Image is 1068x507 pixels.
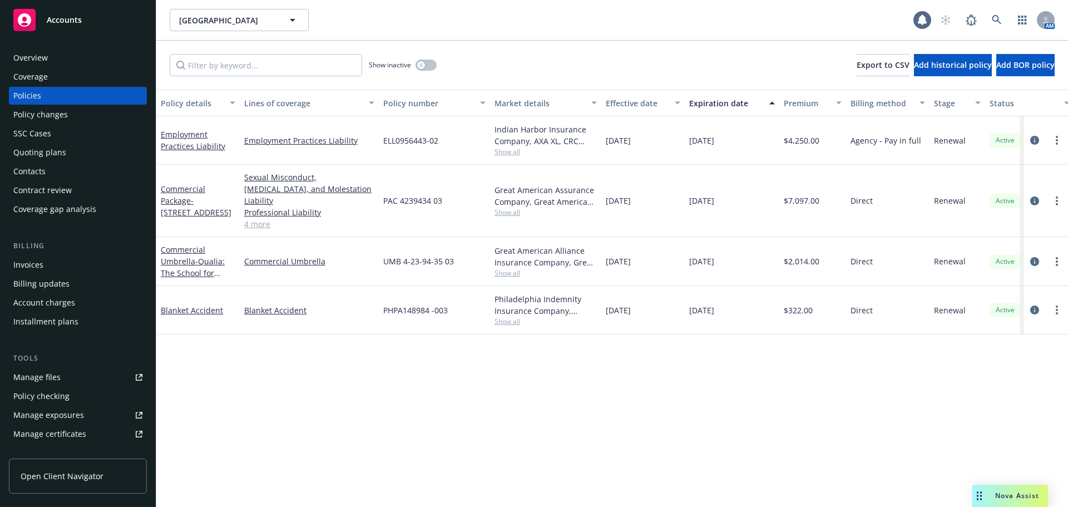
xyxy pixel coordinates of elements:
[244,206,374,218] a: Professional Liability
[9,256,147,274] a: Invoices
[851,195,873,206] span: Direct
[13,87,41,105] div: Policies
[934,135,966,146] span: Renewal
[13,275,70,293] div: Billing updates
[784,97,829,109] div: Premium
[383,304,448,316] span: PHPA148984 -003
[9,106,147,124] a: Policy changes
[851,304,873,316] span: Direct
[689,255,714,267] span: [DATE]
[179,14,275,26] span: [GEOGRAPHIC_DATA]
[851,255,873,267] span: Direct
[929,90,985,116] button: Stage
[495,184,597,208] div: Great American Assurance Company, Great American Insurance Group
[857,54,909,76] button: Export to CSV
[689,304,714,316] span: [DATE]
[606,195,631,206] span: [DATE]
[934,255,966,267] span: Renewal
[9,4,147,36] a: Accounts
[9,368,147,386] a: Manage files
[13,200,96,218] div: Coverage gap analysis
[934,97,968,109] div: Stage
[13,49,48,67] div: Overview
[244,255,374,267] a: Commercial Umbrella
[495,293,597,317] div: Philadelphia Indemnity Insurance Company, [GEOGRAPHIC_DATA] Insurance Companies
[994,196,1016,206] span: Active
[47,16,82,24] span: Accounts
[13,368,61,386] div: Manage files
[170,54,362,76] input: Filter by keyword...
[495,147,597,156] span: Show all
[914,60,992,70] span: Add historical policy
[784,304,813,316] span: $322.00
[161,184,231,218] a: Commercial Package
[689,97,763,109] div: Expiration date
[1050,303,1064,317] a: more
[13,406,84,424] div: Manage exposures
[161,305,223,316] a: Blanket Accident
[606,97,668,109] div: Effective date
[960,9,982,31] a: Report a Bug
[996,60,1055,70] span: Add BOR policy
[9,294,147,312] a: Account charges
[161,256,225,290] span: - Qualia: The School for Deeper Learning
[606,135,631,146] span: [DATE]
[240,90,379,116] button: Lines of coverage
[851,97,913,109] div: Billing method
[13,444,70,462] div: Manage claims
[244,171,374,206] a: Sexual Misconduct, [MEDICAL_DATA], and Molestation Liability
[21,470,103,482] span: Open Client Navigator
[379,90,490,116] button: Policy number
[13,181,72,199] div: Contract review
[13,106,68,124] div: Policy changes
[784,135,819,146] span: $4,250.00
[244,135,374,146] a: Employment Practices Liability
[1028,194,1041,208] a: circleInformation
[934,195,966,206] span: Renewal
[244,218,374,230] a: 4 more
[9,125,147,142] a: SSC Cases
[13,425,86,443] div: Manage certificates
[934,304,966,316] span: Renewal
[9,240,147,252] div: Billing
[495,124,597,147] div: Indian Harbor Insurance Company, AXA XL, CRC Group
[784,195,819,206] span: $7,097.00
[495,245,597,268] div: Great American Alliance Insurance Company, Great American Insurance Group
[1050,134,1064,147] a: more
[369,60,411,70] span: Show inactive
[244,97,362,109] div: Lines of coverage
[1011,9,1034,31] a: Switch app
[495,208,597,217] span: Show all
[851,135,921,146] span: Agency - Pay in full
[996,54,1055,76] button: Add BOR policy
[994,305,1016,315] span: Active
[846,90,929,116] button: Billing method
[13,387,70,405] div: Policy checking
[9,87,147,105] a: Policies
[9,406,147,424] a: Manage exposures
[9,425,147,443] a: Manage certificates
[161,97,223,109] div: Policy details
[13,68,48,86] div: Coverage
[490,90,601,116] button: Market details
[9,163,147,180] a: Contacts
[13,125,51,142] div: SSC Cases
[1028,255,1041,268] a: circleInformation
[13,163,46,180] div: Contacts
[156,90,240,116] button: Policy details
[383,135,438,146] span: ELL0956443-02
[495,268,597,278] span: Show all
[9,275,147,293] a: Billing updates
[13,313,78,331] div: Installment plans
[972,485,986,507] div: Drag to move
[244,304,374,316] a: Blanket Accident
[606,304,631,316] span: [DATE]
[13,256,43,274] div: Invoices
[689,195,714,206] span: [DATE]
[606,255,631,267] span: [DATE]
[994,257,1016,267] span: Active
[383,255,454,267] span: UMB 4-23-94-35 03
[689,135,714,146] span: [DATE]
[995,491,1039,500] span: Nova Assist
[9,49,147,67] a: Overview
